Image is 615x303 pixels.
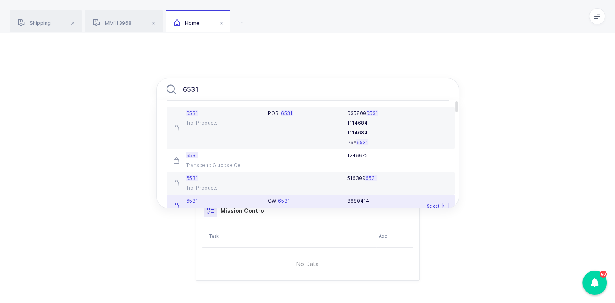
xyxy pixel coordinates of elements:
[174,20,200,26] span: Home
[220,207,266,215] h3: Mission Control
[347,130,448,136] div: 1114684
[347,152,448,159] div: 1246672
[255,252,360,276] span: No Data
[347,175,448,182] div: 516300
[173,208,259,214] div: Coltene
[582,271,607,295] div: 60
[379,233,411,239] div: Age
[408,198,453,214] div: Select
[93,20,132,26] span: MM113968
[186,175,198,181] span: 6531
[600,271,607,278] div: 60
[365,175,377,181] span: 6531
[278,198,290,204] span: 6531
[173,162,259,169] div: Transcend Glucose Gel
[366,110,378,116] span: 6531
[347,110,448,117] div: 635800
[209,233,374,239] div: Task
[268,110,337,117] div: POS-
[281,110,293,116] span: 6531
[173,185,259,191] div: Tidi Products
[186,110,198,116] span: 6531
[356,139,368,145] span: 6531
[347,120,448,126] div: 1114684
[347,139,448,146] div: PSY
[186,198,198,204] span: 6531
[186,152,198,158] span: 6531
[18,20,51,26] span: Shipping
[173,120,259,126] div: Tidi Products
[156,78,459,101] input: Search
[347,198,448,204] div: 8880414
[268,198,337,204] div: CW-
[347,208,448,214] div: 8880414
